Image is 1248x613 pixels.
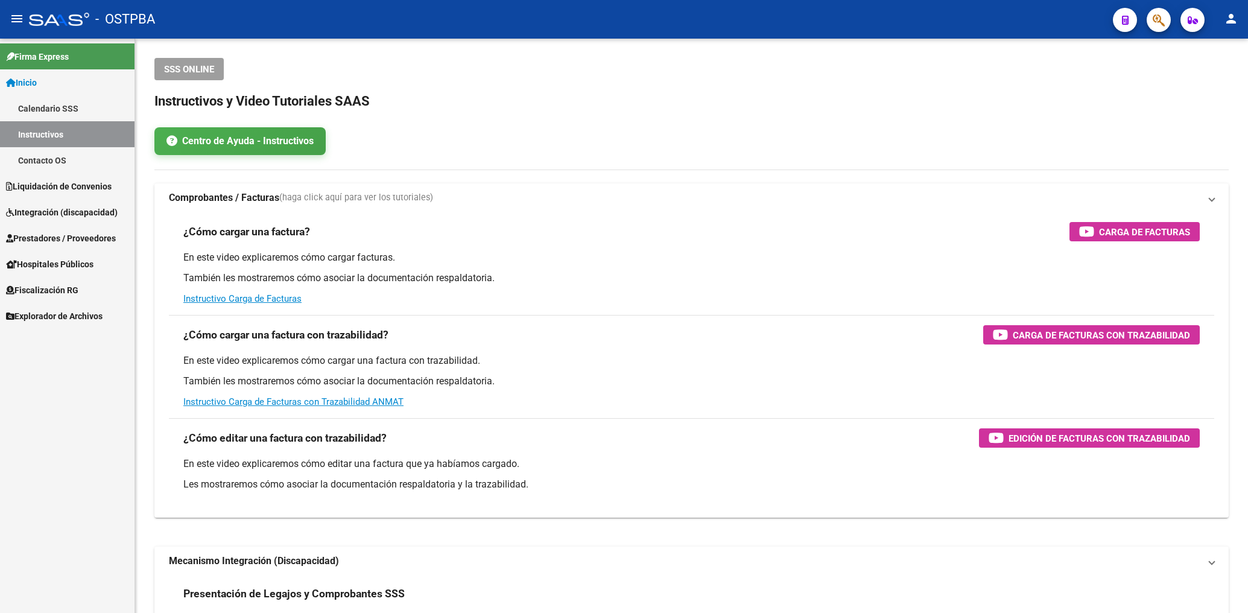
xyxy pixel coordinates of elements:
[169,191,279,205] strong: Comprobantes / Facturas
[183,478,1200,491] p: Les mostraremos cómo asociar la documentación respaldatoria y la trazabilidad.
[6,206,118,219] span: Integración (discapacidad)
[1207,572,1236,601] iframe: Intercom live chat
[164,64,214,75] span: SSS ONLINE
[6,284,78,297] span: Fiscalización RG
[6,50,69,63] span: Firma Express
[154,183,1229,212] mat-expansion-panel-header: Comprobantes / Facturas(haga click aquí para ver los tutoriales)
[154,58,224,80] button: SSS ONLINE
[10,11,24,26] mat-icon: menu
[183,585,405,602] h3: Presentación de Legajos y Comprobantes SSS
[183,326,388,343] h3: ¿Cómo cargar una factura con trazabilidad?
[95,6,155,33] span: - OSTPBA
[279,191,433,205] span: (haga click aquí para ver los tutoriales)
[183,223,310,240] h3: ¿Cómo cargar una factura?
[1013,328,1190,343] span: Carga de Facturas con Trazabilidad
[183,251,1200,264] p: En este video explicaremos cómo cargar facturas.
[183,354,1200,367] p: En este video explicaremos cómo cargar una factura con trazabilidad.
[1069,222,1200,241] button: Carga de Facturas
[183,272,1200,285] p: También les mostraremos cómo asociar la documentación respaldatoria.
[1009,431,1190,446] span: Edición de Facturas con Trazabilidad
[183,375,1200,388] p: También les mostraremos cómo asociar la documentación respaldatoria.
[6,180,112,193] span: Liquidación de Convenios
[1099,224,1190,240] span: Carga de Facturas
[183,457,1200,471] p: En este video explicaremos cómo editar una factura que ya habíamos cargado.
[6,310,103,323] span: Explorador de Archivos
[183,430,387,446] h3: ¿Cómo editar una factura con trazabilidad?
[183,293,302,304] a: Instructivo Carga de Facturas
[154,90,1229,113] h2: Instructivos y Video Tutoriales SAAS
[1224,11,1238,26] mat-icon: person
[6,76,37,89] span: Inicio
[154,212,1229,518] div: Comprobantes / Facturas(haga click aquí para ver los tutoriales)
[6,232,116,245] span: Prestadores / Proveedores
[979,428,1200,448] button: Edición de Facturas con Trazabilidad
[6,258,93,271] span: Hospitales Públicos
[154,127,326,155] a: Centro de Ayuda - Instructivos
[183,396,404,407] a: Instructivo Carga de Facturas con Trazabilidad ANMAT
[169,554,339,568] strong: Mecanismo Integración (Discapacidad)
[983,325,1200,345] button: Carga de Facturas con Trazabilidad
[154,547,1229,576] mat-expansion-panel-header: Mecanismo Integración (Discapacidad)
